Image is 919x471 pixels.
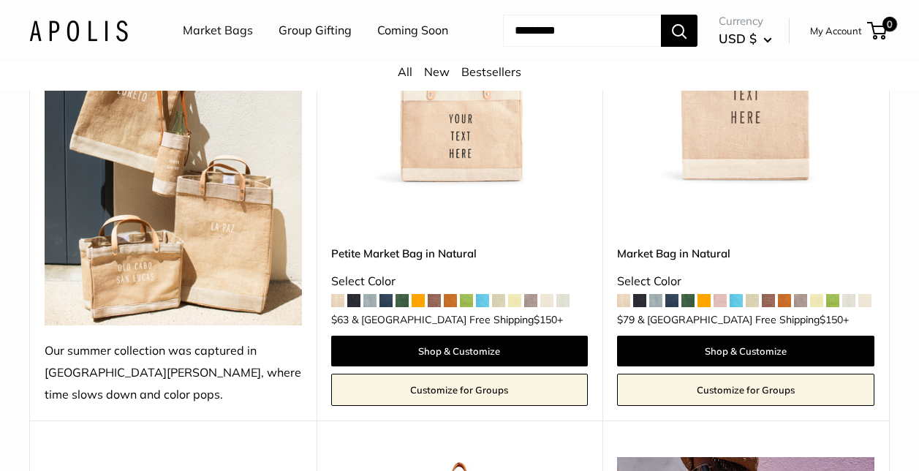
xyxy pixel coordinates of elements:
[820,313,843,326] span: $150
[810,22,862,39] a: My Account
[29,20,128,41] img: Apolis
[398,64,412,79] a: All
[534,313,557,326] span: $150
[424,64,450,79] a: New
[279,20,352,42] a: Group Gifting
[617,245,874,262] a: Market Bag in Natural
[352,314,563,325] span: & [GEOGRAPHIC_DATA] Free Shipping +
[331,271,589,293] div: Select Color
[617,374,874,406] a: Customize for Groups
[377,20,448,42] a: Coming Soon
[719,31,757,46] span: USD $
[882,17,897,31] span: 0
[183,20,253,42] a: Market Bags
[331,336,589,366] a: Shop & Customize
[638,314,849,325] span: & [GEOGRAPHIC_DATA] Free Shipping +
[45,340,302,406] div: Our summer collection was captured in [GEOGRAPHIC_DATA][PERSON_NAME], where time slows down and c...
[661,15,697,47] button: Search
[719,11,772,31] span: Currency
[617,336,874,366] a: Shop & Customize
[331,313,349,326] span: $63
[617,271,874,293] div: Select Color
[461,64,521,79] a: Bestsellers
[869,22,887,39] a: 0
[617,313,635,326] span: $79
[719,27,772,50] button: USD $
[331,374,589,406] a: Customize for Groups
[503,15,661,47] input: Search...
[331,245,589,262] a: Petite Market Bag in Natural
